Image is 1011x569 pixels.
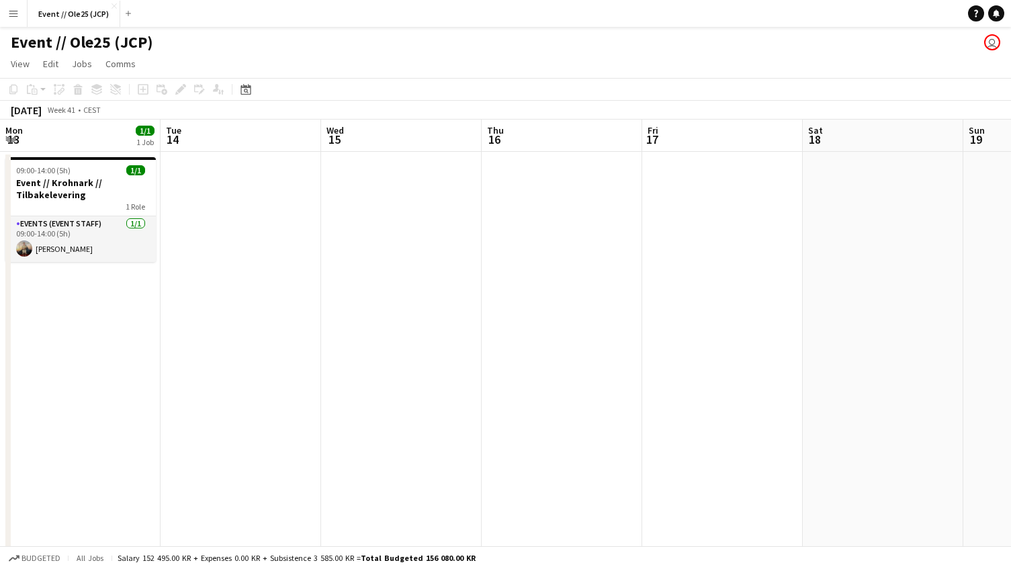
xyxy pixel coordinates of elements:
span: Sat [808,124,823,136]
app-job-card: 09:00-14:00 (5h)1/1Event // Krohnark // Tilbakelevering1 RoleEvents (Event Staff)1/109:00-14:00 (... [5,157,156,262]
span: Jobs [72,58,92,70]
span: All jobs [74,553,106,563]
span: Budgeted [21,554,60,563]
span: 1 Role [126,202,145,212]
span: Comms [105,58,136,70]
span: Tue [166,124,181,136]
div: 1 Job [136,137,154,147]
h3: Event // Krohnark // Tilbakelevering [5,177,156,201]
a: Comms [100,55,141,73]
span: 09:00-14:00 (5h) [16,165,71,175]
span: Edit [43,58,58,70]
span: Wed [326,124,344,136]
span: Fri [648,124,658,136]
h1: Event // Ole25 (JCP) [11,32,153,52]
div: Salary 152 495.00 KR + Expenses 0.00 KR + Subsistence 3 585.00 KR = [118,553,476,563]
span: Mon [5,124,23,136]
div: [DATE] [11,103,42,117]
span: Total Budgeted 156 080.00 KR [361,553,476,563]
button: Event // Ole25 (JCP) [28,1,120,27]
span: 19 [967,132,985,147]
span: 1/1 [136,126,155,136]
a: Jobs [67,55,97,73]
span: 18 [806,132,823,147]
a: View [5,55,35,73]
span: 16 [485,132,504,147]
app-card-role: Events (Event Staff)1/109:00-14:00 (5h)[PERSON_NAME] [5,216,156,262]
span: 1/1 [126,165,145,175]
button: Budgeted [7,551,62,566]
span: 17 [646,132,658,147]
span: Thu [487,124,504,136]
span: Sun [969,124,985,136]
div: CEST [83,105,101,115]
span: 14 [164,132,181,147]
span: View [11,58,30,70]
app-user-avatar: Ole Rise [984,34,1000,50]
a: Edit [38,55,64,73]
span: 15 [324,132,344,147]
span: 13 [3,132,23,147]
span: Week 41 [44,105,78,115]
